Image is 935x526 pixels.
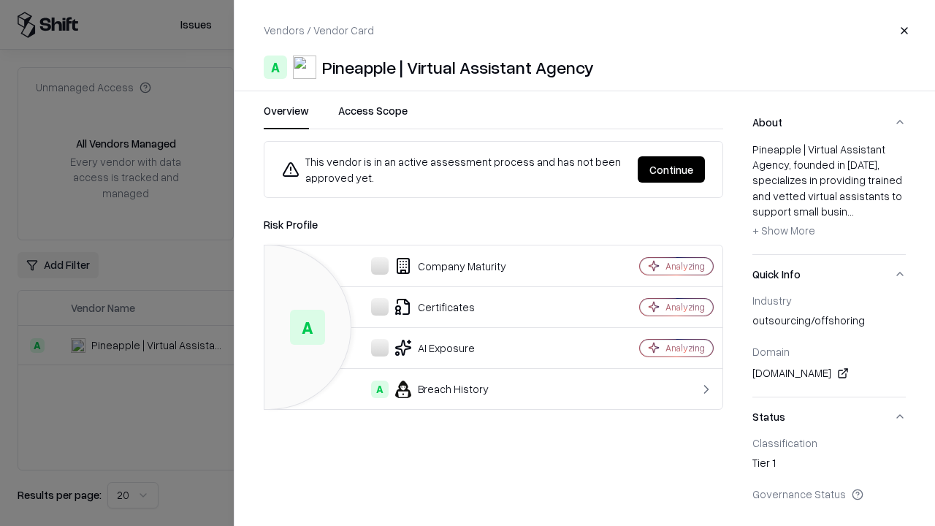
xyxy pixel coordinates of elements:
div: Quick Info [752,294,906,397]
div: Industry [752,294,906,307]
div: A [290,310,325,345]
div: Analyzing [665,301,705,313]
button: Continue [638,156,705,183]
button: Status [752,397,906,436]
div: Governance Status [752,487,906,500]
img: Pineapple | Virtual Assistant Agency [293,56,316,79]
div: Tier 1 [752,455,906,476]
div: Certificates [276,298,589,316]
div: Domain [752,345,906,358]
div: outsourcing/offshoring [752,313,906,333]
button: Quick Info [752,255,906,294]
span: ... [847,205,854,218]
div: A [371,381,389,398]
div: Company Maturity [276,257,589,275]
div: Analyzing [665,342,705,354]
div: Classification [752,436,906,449]
span: + Show More [752,224,815,237]
button: Overview [264,103,309,129]
div: [DOMAIN_NAME] [752,365,906,382]
button: + Show More [752,219,815,243]
div: About [752,142,906,254]
p: Vendors / Vendor Card [264,23,374,38]
div: Pineapple | Virtual Assistant Agency [322,56,594,79]
div: This vendor is in an active assessment process and has not been approved yet. [282,153,626,186]
div: Pineapple | Virtual Assistant Agency, founded in [DATE], specializes in providing trained and vet... [752,142,906,243]
button: About [752,103,906,142]
div: A [264,56,287,79]
div: Analyzing [665,260,705,272]
div: Breach History [276,381,589,398]
button: Access Scope [338,103,408,129]
div: Risk Profile [264,216,723,233]
div: AI Exposure [276,339,589,357]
